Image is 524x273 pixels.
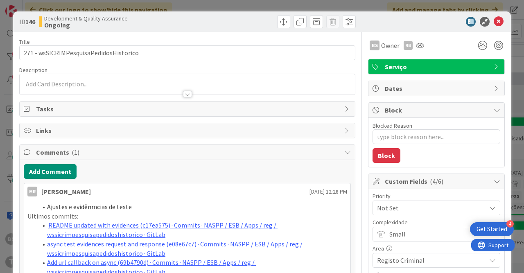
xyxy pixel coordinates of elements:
[44,15,128,22] span: Development & Quality Assurance
[41,187,91,196] div: [PERSON_NAME]
[470,222,514,236] div: Open Get Started checklist, remaining modules: 4
[44,22,128,28] b: Ongoing
[19,38,30,45] label: Title
[377,255,482,266] span: Registo Criminal
[47,240,304,257] a: async test evidences request and response (e08e67c7) · Commits · NASPP / ESB / Apps / reg / wssic...
[373,219,500,225] div: Complexidade
[477,225,507,233] div: Get Started
[506,220,514,228] div: 4
[47,221,278,239] a: README updated with evidences (c17ea575) · Commits · NASPP / ESB / Apps / reg / wssicrimpesquisap...
[373,246,500,251] div: Area
[17,1,37,11] span: Support
[385,83,490,93] span: Dates
[381,41,400,50] span: Owner
[370,41,379,50] div: BS
[430,177,443,185] span: ( 4/6 )
[24,164,77,179] button: Add Comment
[72,148,79,156] span: ( 1 )
[389,228,482,240] span: Small
[373,148,400,163] button: Block
[377,202,482,214] span: Not Set
[36,126,340,135] span: Links
[404,41,413,50] div: RB
[36,147,340,157] span: Comments
[19,17,35,27] span: ID
[385,62,490,72] span: Serviço
[385,176,490,186] span: Custom Fields
[27,212,347,221] p: Ultimos commits:
[19,45,355,60] input: type card name here...
[36,104,340,114] span: Tasks
[19,66,47,74] span: Description
[385,105,490,115] span: Block
[309,187,347,196] span: [DATE] 12:28 PM
[373,122,412,129] label: Blocked Reason
[37,202,347,212] li: Ajustes e evidênmcias de teste
[25,18,35,26] b: 146
[27,187,37,196] div: MR
[373,193,500,199] div: Priority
